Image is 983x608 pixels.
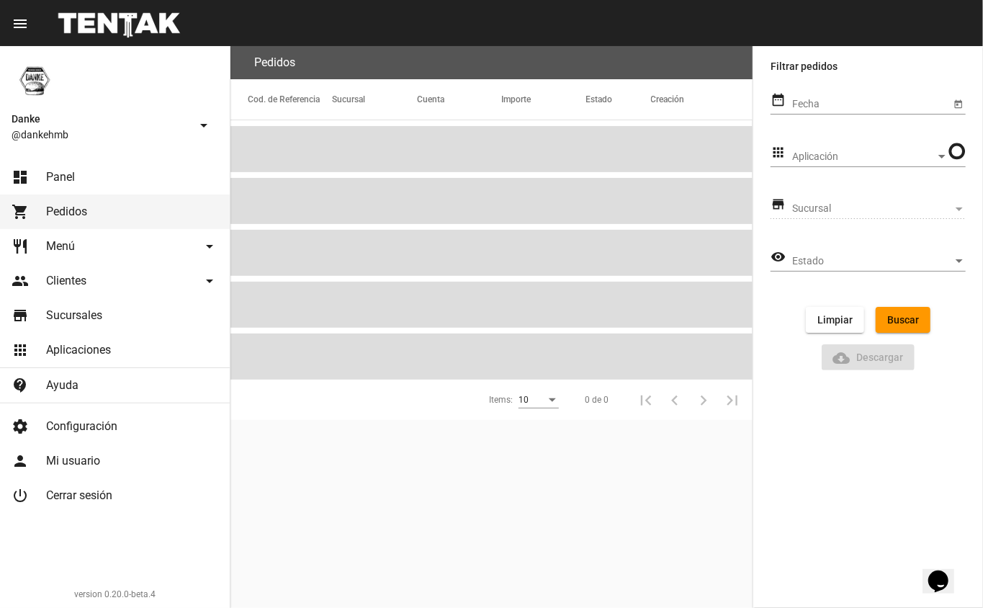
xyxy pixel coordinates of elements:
span: Aplicaciones [46,343,111,357]
mat-icon: power_settings_new [12,487,29,504]
mat-icon: contact_support [12,377,29,394]
span: Buscar [887,314,919,326]
mat-icon: apps [12,341,29,359]
mat-icon: visibility [771,249,786,266]
mat-select: Estado [792,256,966,267]
span: Pedidos [46,205,87,219]
span: Estado [792,256,953,267]
span: 10 [519,395,529,405]
img: 1d4517d0-56da-456b-81f5-6111ccf01445.png [12,58,58,104]
span: Clientes [46,274,86,288]
mat-header-cell: Sucursal [332,79,416,120]
label: Filtrar pedidos [771,58,966,75]
mat-icon: settings [12,418,29,435]
span: Sucursales [46,308,102,323]
mat-icon: people [12,272,29,290]
mat-header-cell: Cuenta [417,79,501,120]
button: Primera [632,385,660,414]
mat-icon: arrow_drop_down [195,117,212,134]
span: Configuración [46,419,117,434]
div: Items: [489,393,513,407]
span: Panel [46,170,75,184]
button: Anterior [660,385,689,414]
mat-icon: arrow_drop_down [201,238,218,255]
mat-icon: restaurant [12,238,29,255]
span: Ayuda [46,378,78,393]
button: Siguiente [689,385,718,414]
mat-icon: store [771,196,786,213]
mat-select: Sucursal [792,203,966,215]
mat-icon: store [12,307,29,324]
span: Menú [46,239,75,254]
span: Sucursal [792,203,953,215]
mat-header-cell: Estado [586,79,651,120]
mat-header-cell: Creación [651,79,753,120]
flou-section-header: Pedidos [230,46,753,79]
mat-icon: menu [12,15,29,32]
mat-icon: arrow_drop_down [201,272,218,290]
button: Open calendar [951,96,966,111]
mat-icon: date_range [771,91,786,109]
span: Danke [12,110,189,128]
mat-icon: dashboard [12,169,29,186]
span: Limpiar [817,314,853,326]
span: Descargar [833,352,904,363]
mat-icon: apps [771,144,786,161]
mat-header-cell: Importe [501,79,585,120]
span: Aplicación [792,151,935,163]
span: Mi usuario [46,454,100,468]
span: Cerrar sesión [46,488,112,503]
input: Fecha [792,99,951,110]
mat-select: Aplicación [792,151,948,163]
div: 0 de 0 [585,393,609,407]
button: Última [718,385,747,414]
button: Limpiar [806,307,864,333]
span: @dankehmb [12,128,189,142]
button: Buscar [876,307,930,333]
mat-icon: person [12,452,29,470]
mat-icon: Descargar Reporte [833,349,850,367]
mat-icon: shopping_cart [12,203,29,220]
mat-select: Items: [519,395,559,406]
mat-header-cell: Cod. de Referencia [230,79,332,120]
iframe: chat widget [923,550,969,594]
button: Descargar ReporteDescargar [822,344,915,370]
div: version 0.20.0-beta.4 [12,587,218,602]
h3: Pedidos [254,53,295,73]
